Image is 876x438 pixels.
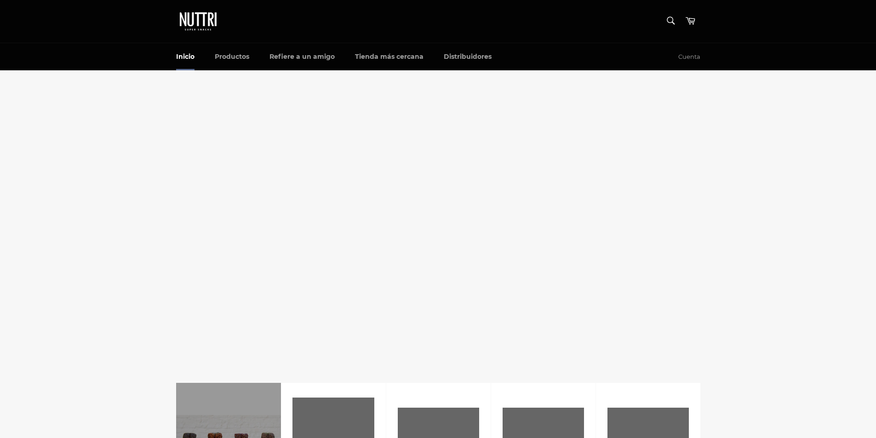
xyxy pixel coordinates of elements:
[206,43,258,70] a: Productos
[435,43,501,70] a: Distribuidores
[260,43,344,70] a: Refiere a un amigo
[346,43,433,70] a: Tienda más cercana
[176,9,222,34] img: Nuttri
[674,44,705,70] a: Cuenta
[167,43,204,70] a: Inicio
